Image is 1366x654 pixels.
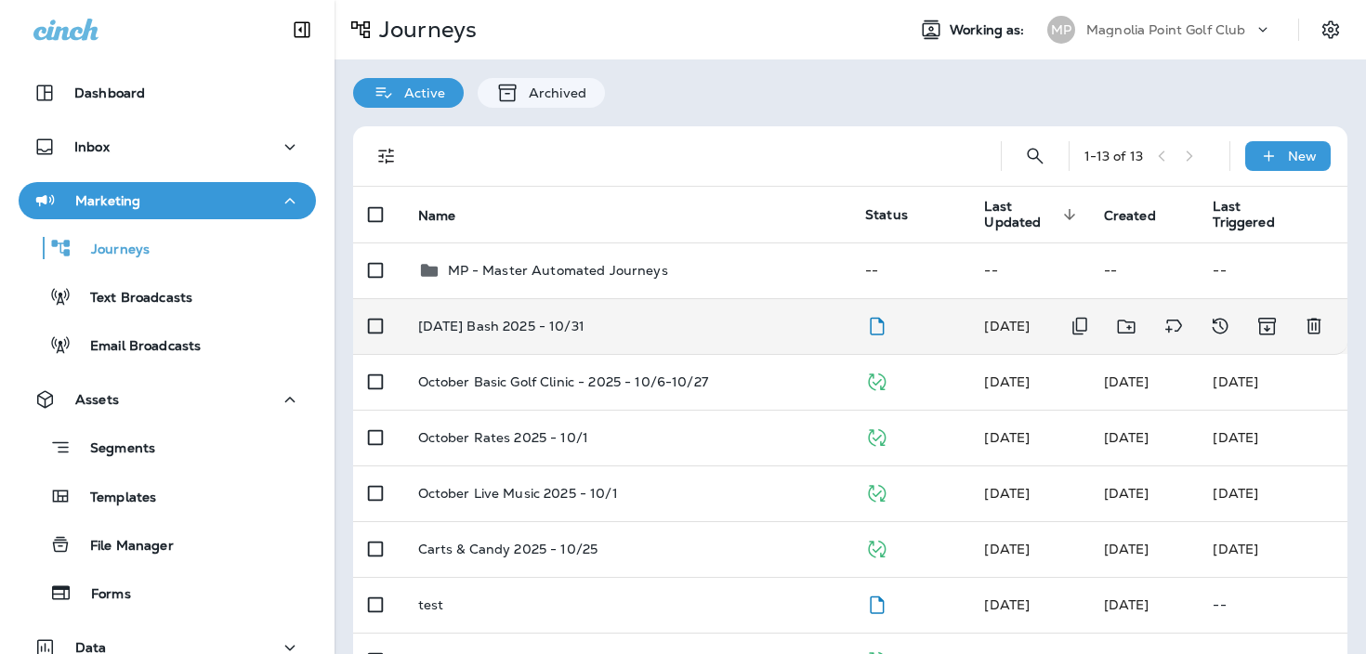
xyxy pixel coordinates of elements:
[1104,429,1149,446] span: Pam Borrisove
[72,538,174,556] p: File Manager
[865,372,888,388] span: Published
[418,207,480,224] span: Name
[448,263,668,278] p: MP - Master Automated Journeys
[1108,307,1146,346] button: Move to folder
[865,316,888,333] span: Draft
[1288,149,1317,163] p: New
[418,208,456,224] span: Name
[368,137,405,175] button: Filters
[19,477,316,516] button: Templates
[418,430,589,445] p: October Rates 2025 - 10/1
[984,596,1030,613] span: Pam Borrisove
[74,85,145,100] p: Dashboard
[372,16,477,44] p: Journeys
[418,597,444,612] p: test
[1104,373,1149,390] span: Celeste Janson
[395,85,445,100] p: Active
[1295,307,1333,346] button: Delete
[72,338,201,356] p: Email Broadcasts
[19,525,316,564] button: File Manager
[418,319,584,334] p: [DATE] Bash 2025 - 10/31
[865,206,908,223] span: Status
[865,595,888,611] span: Draft
[865,539,888,556] span: Published
[19,74,316,111] button: Dashboard
[19,381,316,418] button: Assets
[865,427,888,444] span: Published
[75,392,119,407] p: Assets
[865,483,888,500] span: Published
[1047,16,1075,44] div: MP
[1198,354,1347,410] td: [DATE]
[418,542,598,556] p: Carts & Candy 2025 - 10/25
[19,182,316,219] button: Marketing
[1198,465,1347,521] td: [DATE]
[969,242,1088,298] td: --
[1202,307,1239,346] button: View Changelog
[1314,13,1347,46] button: Settings
[1213,199,1274,230] span: Last Triggered
[1198,410,1347,465] td: [DATE]
[984,541,1030,557] span: Celeste Janson
[72,290,192,307] p: Text Broadcasts
[1104,596,1149,613] span: Pam Borrisove
[276,11,328,48] button: Collapse Sidebar
[850,242,969,298] td: --
[984,373,1030,390] span: Celeste Janson
[984,318,1030,334] span: Celeste Janson
[72,586,131,604] p: Forms
[19,277,316,316] button: Text Broadcasts
[1213,597,1333,612] p: --
[1198,521,1347,577] td: [DATE]
[984,429,1030,446] span: Celeste Janson
[1086,22,1245,37] p: Magnolia Point Golf Club
[19,427,316,467] button: Segments
[19,128,316,165] button: Inbox
[1017,137,1054,175] button: Search Journeys
[984,199,1057,230] span: Last Updated
[418,486,618,501] p: October Live Music 2025 - 10/1
[72,242,150,259] p: Journeys
[950,22,1029,38] span: Working as:
[74,139,110,154] p: Inbox
[1104,485,1149,502] span: Celeste Janson
[72,440,155,459] p: Segments
[72,490,156,507] p: Templates
[19,573,316,612] button: Forms
[1213,199,1298,230] span: Last Triggered
[19,229,316,268] button: Journeys
[1104,208,1156,224] span: Created
[1084,149,1143,163] div: 1 - 13 of 13
[75,193,140,208] p: Marketing
[984,199,1081,230] span: Last Updated
[1061,307,1098,346] button: Duplicate
[1089,242,1199,298] td: --
[19,325,316,364] button: Email Broadcasts
[984,485,1030,502] span: Celeste Janson
[519,85,586,100] p: Archived
[1248,307,1286,346] button: Archive
[1198,242,1347,298] td: --
[418,374,708,389] p: October Basic Golf Clinic - 2025 - 10/6-10/27
[1104,541,1149,557] span: Pam Borrisove
[1155,307,1192,346] button: Add tags
[1104,207,1180,224] span: Created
